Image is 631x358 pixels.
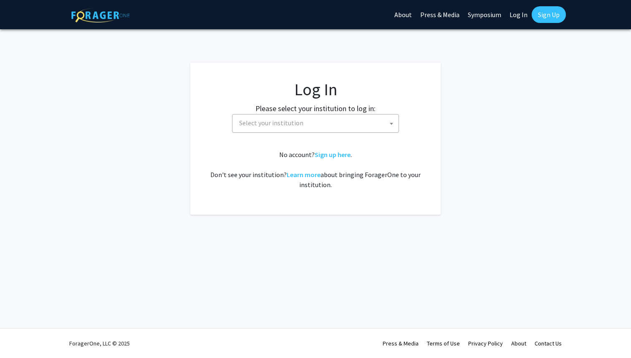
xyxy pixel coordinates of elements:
[239,119,303,127] span: Select your institution
[383,340,419,347] a: Press & Media
[511,340,526,347] a: About
[255,103,376,114] label: Please select your institution to log in:
[71,8,130,23] img: ForagerOne Logo
[535,340,562,347] a: Contact Us
[287,170,321,179] a: Learn more about bringing ForagerOne to your institution
[69,329,130,358] div: ForagerOne, LLC © 2025
[532,6,566,23] a: Sign Up
[232,114,399,133] span: Select your institution
[315,150,351,159] a: Sign up here
[207,150,424,190] div: No account? . Don't see your institution? about bringing ForagerOne to your institution.
[236,114,399,132] span: Select your institution
[427,340,460,347] a: Terms of Use
[468,340,503,347] a: Privacy Policy
[207,79,424,99] h1: Log In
